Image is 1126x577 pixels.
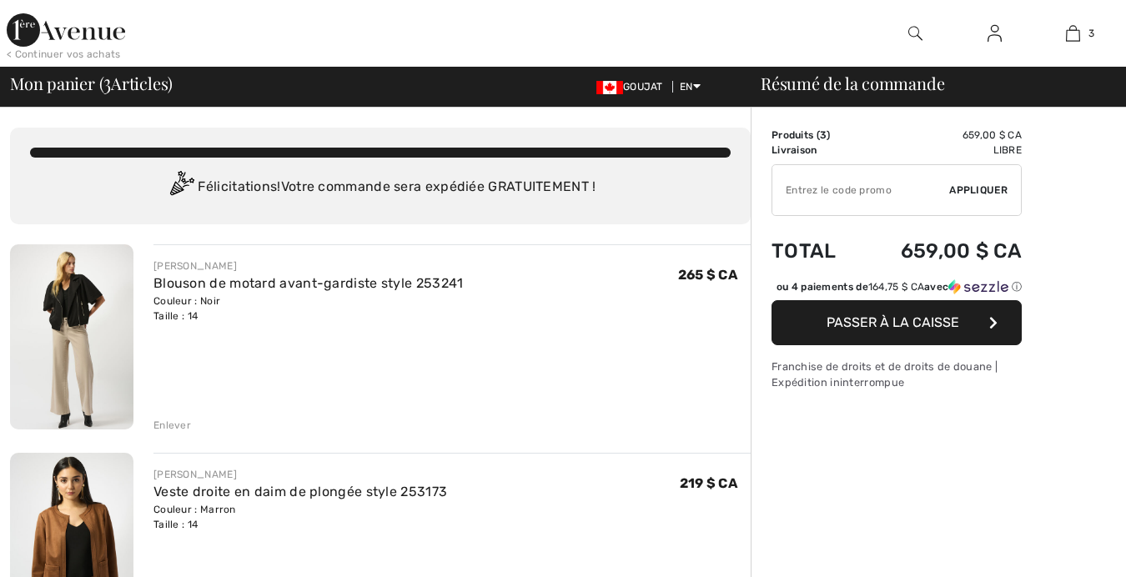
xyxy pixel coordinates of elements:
[10,72,103,94] font: Mon panier (
[153,295,220,322] font: Couleur : Noir Taille : 14
[772,359,1022,390] div: Franchise de droits et de droits de douane | Expédition ininterrompue
[596,81,623,94] img: Dollar canadien
[827,314,959,330] span: Passer à la caisse
[908,23,922,43] img: Rechercher sur le site Web
[1035,23,1113,43] a: 3
[772,279,1022,300] div: ou 4 paiements de164,75 $ CAavecSezzle Click to learn more about Sezzle
[949,183,1008,198] span: Appliquer
[153,418,191,433] div: Enlever
[974,23,1015,44] a: Sign In
[772,143,858,158] td: Livraison
[948,279,1008,294] img: Sezzle
[858,143,1022,158] td: Libre
[103,71,111,93] span: 3
[772,223,858,279] td: Total
[772,165,949,215] input: Promo code
[777,281,949,293] font: ou 4 paiements de avec
[111,72,173,94] font: Articles)
[10,244,133,429] img: Edgy Biker Jacket Style 253241
[772,300,1022,345] button: Passer à la caisse
[741,75,1116,92] div: Résumé de la commande
[7,47,121,62] div: < Continuer vos achats
[820,129,827,141] span: 3
[153,275,464,291] a: Blouson de motard avant-gardiste style 253241
[153,484,447,499] a: Veste droite en daim de plongée style 253173
[7,13,125,47] img: 1ère Avenue
[868,281,924,293] span: 164,75 $ CA
[772,129,827,141] font: Produits (
[858,223,1022,279] td: 659,00 $ CA
[678,267,737,283] span: 265 $ CA
[680,475,737,491] span: 219 $ CA
[1066,23,1080,43] img: Mon sac
[153,258,464,273] div: [PERSON_NAME]
[164,171,198,204] img: Congratulation2.svg
[153,467,447,482] div: [PERSON_NAME]
[988,23,1002,43] img: Mes infos
[680,81,693,93] font: EN
[858,128,1022,143] td: 659,00 $ CA
[153,504,236,530] font: Couleur : Marron Taille : 14
[596,81,670,93] span: GOUJAT
[772,128,858,143] td: )
[1088,26,1094,41] span: 3
[198,178,596,194] font: Félicitations! Votre commande sera expédiée GRATUITEMENT !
